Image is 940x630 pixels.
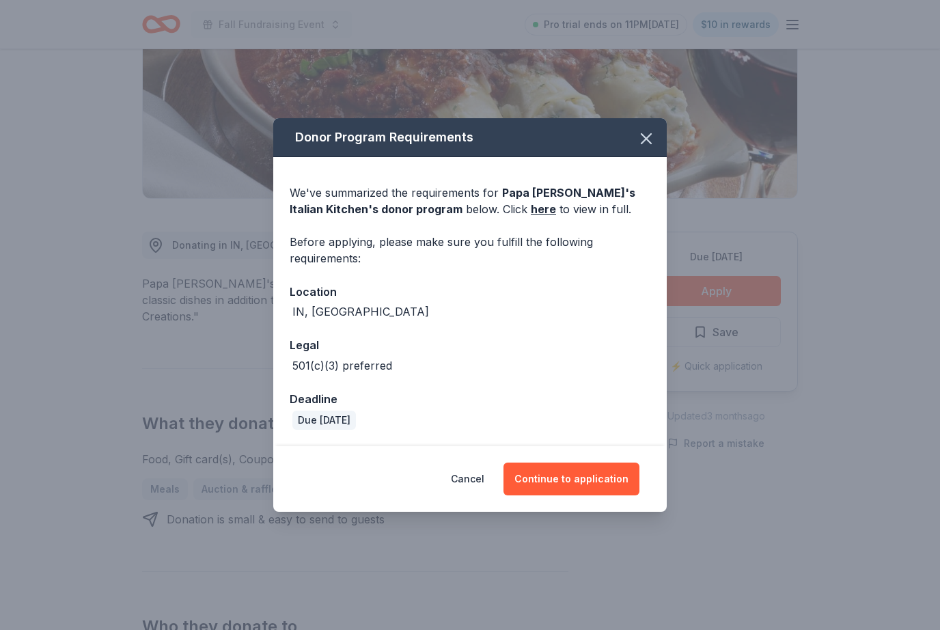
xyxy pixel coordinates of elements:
[290,283,650,301] div: Location
[290,390,650,408] div: Deadline
[292,303,429,320] div: IN, [GEOGRAPHIC_DATA]
[290,234,650,266] div: Before applying, please make sure you fulfill the following requirements:
[451,463,484,495] button: Cancel
[273,118,667,157] div: Donor Program Requirements
[290,336,650,354] div: Legal
[531,201,556,217] a: here
[290,184,650,217] div: We've summarized the requirements for below. Click to view in full.
[292,357,392,374] div: 501(c)(3) preferred
[503,463,639,495] button: Continue to application
[292,411,356,430] div: Due [DATE]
